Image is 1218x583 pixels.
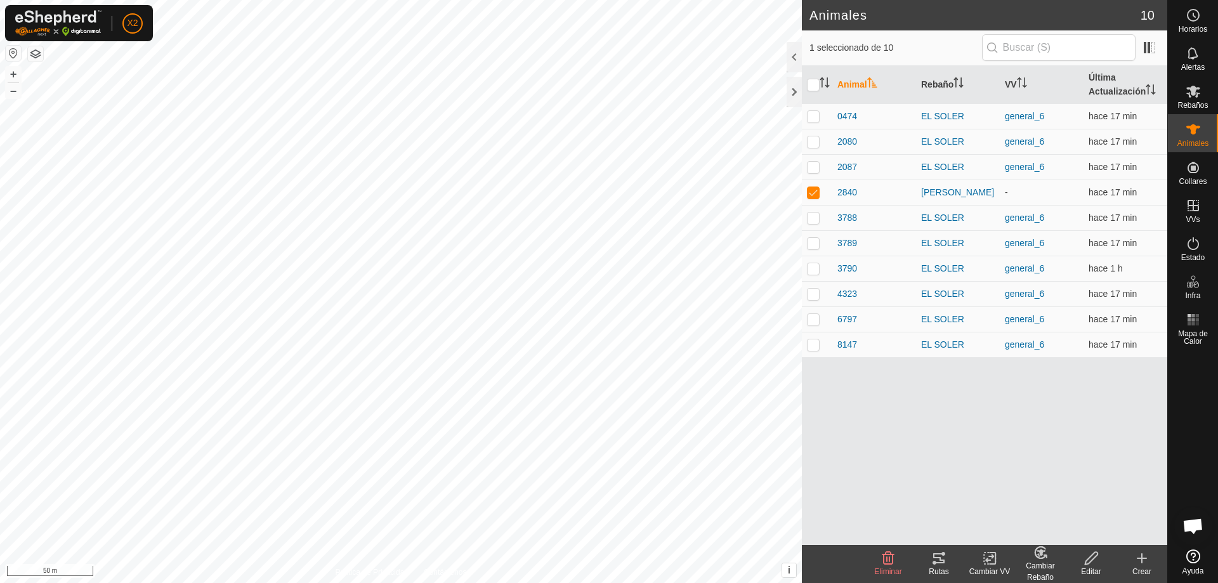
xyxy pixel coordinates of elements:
[1005,289,1044,299] a: general_6
[1005,213,1044,223] a: general_6
[982,34,1136,61] input: Buscar (S)
[820,79,830,89] p-sorticon: Activar para ordenar
[916,66,1000,104] th: Rebaño
[1017,79,1027,89] p-sorticon: Activar para ordenar
[809,41,982,55] span: 1 seleccionado de 10
[1005,136,1044,147] a: general_6
[1089,263,1123,273] span: 1 sept 2025, 7:02
[837,262,857,275] span: 3790
[964,566,1015,577] div: Cambiar VV
[832,66,916,104] th: Animal
[921,262,995,275] div: EL SOLER
[127,16,138,30] span: X2
[1186,216,1200,223] span: VVs
[1089,162,1137,172] span: 1 sept 2025, 8:32
[1179,25,1207,33] span: Horarios
[874,567,901,576] span: Eliminar
[1015,560,1066,583] div: Cambiar Rebaño
[15,10,101,36] img: Logo Gallagher
[1089,314,1137,324] span: 1 sept 2025, 8:32
[788,565,790,575] span: i
[837,110,857,123] span: 0474
[6,67,21,82] button: +
[1185,292,1200,299] span: Infra
[921,135,995,148] div: EL SOLER
[1089,187,1137,197] span: 1 sept 2025, 8:32
[1171,330,1215,345] span: Mapa de Calor
[953,79,964,89] p-sorticon: Activar para ordenar
[809,8,1141,23] h2: Animales
[921,110,995,123] div: EL SOLER
[1168,544,1218,580] a: Ayuda
[921,237,995,250] div: EL SOLER
[921,160,995,174] div: EL SOLER
[1005,339,1044,350] a: general_6
[1089,111,1137,121] span: 1 sept 2025, 8:32
[1000,66,1084,104] th: VV
[837,287,857,301] span: 4323
[837,135,857,148] span: 2080
[1084,66,1167,104] th: Última Actualización
[1089,136,1137,147] span: 1 sept 2025, 8:32
[921,338,995,351] div: EL SOLER
[921,186,995,199] div: [PERSON_NAME]
[1141,6,1155,25] span: 10
[1177,140,1208,147] span: Animales
[921,313,995,326] div: EL SOLER
[867,79,877,89] p-sorticon: Activar para ordenar
[1182,567,1204,575] span: Ayuda
[1005,111,1044,121] a: general_6
[28,46,43,62] button: Capas del Mapa
[6,83,21,98] button: –
[1181,63,1205,71] span: Alertas
[1005,314,1044,324] a: general_6
[1089,213,1137,223] span: 1 sept 2025, 8:32
[782,563,796,577] button: i
[921,287,995,301] div: EL SOLER
[1089,339,1137,350] span: 1 sept 2025, 8:32
[336,567,409,578] a: Política de Privacidad
[1066,566,1116,577] div: Editar
[1005,162,1044,172] a: general_6
[1174,507,1212,545] a: Chat abierto
[1005,263,1044,273] a: general_6
[913,566,964,577] div: Rutas
[837,237,857,250] span: 3789
[1146,86,1156,96] p-sorticon: Activar para ordenar
[1005,238,1044,248] a: general_6
[837,186,857,199] span: 2840
[1116,566,1167,577] div: Crear
[1005,187,1008,197] app-display-virtual-paddock-transition: -
[1089,238,1137,248] span: 1 sept 2025, 8:32
[1181,254,1205,261] span: Estado
[424,567,466,578] a: Contáctenos
[1179,178,1207,185] span: Collares
[837,211,857,225] span: 3788
[837,160,857,174] span: 2087
[837,313,857,326] span: 6797
[6,46,21,61] button: Restablecer Mapa
[1089,289,1137,299] span: 1 sept 2025, 8:32
[921,211,995,225] div: EL SOLER
[1177,102,1208,109] span: Rebaños
[837,338,857,351] span: 8147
